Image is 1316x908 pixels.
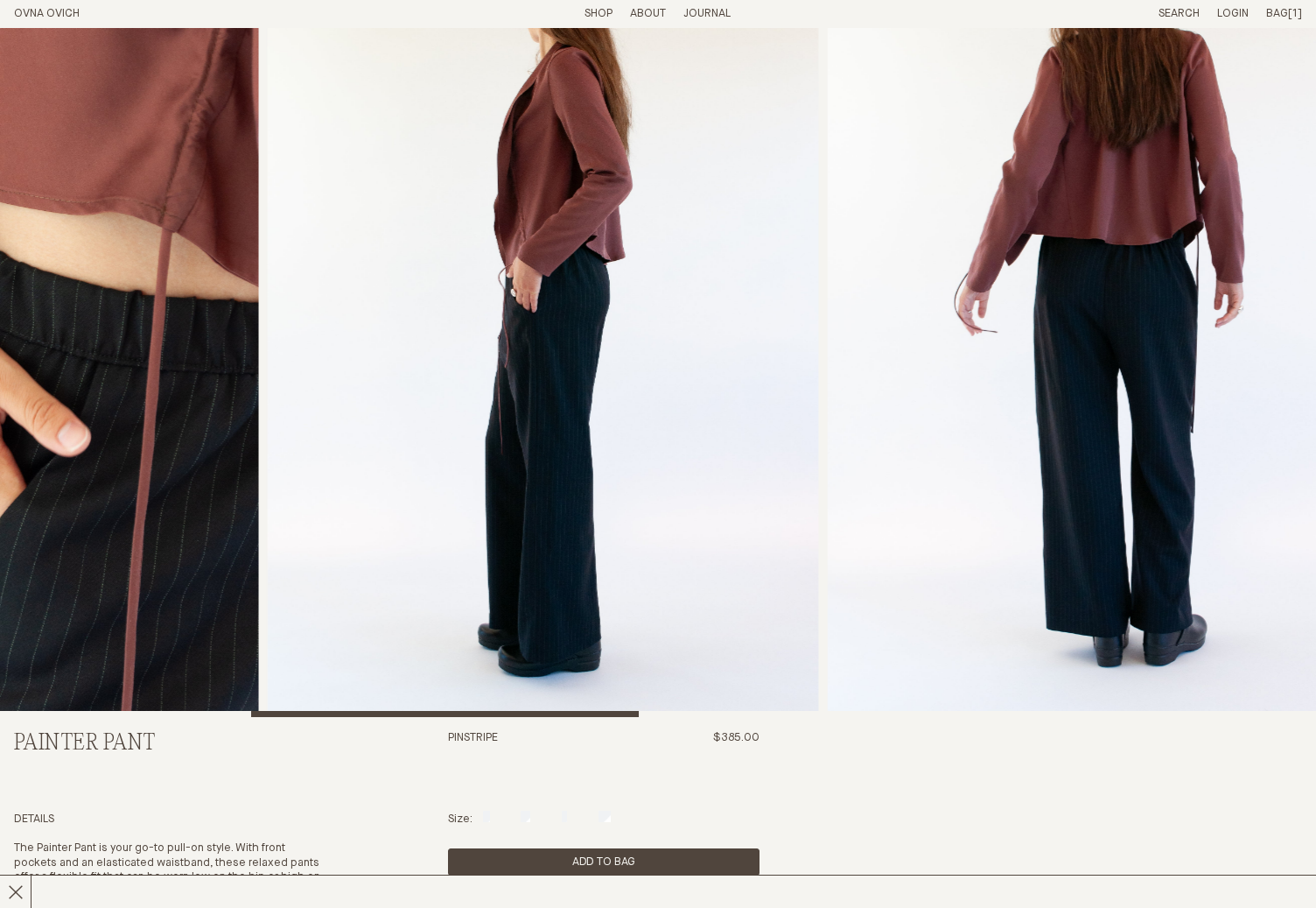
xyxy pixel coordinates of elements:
label: L [562,813,567,825]
a: Shop [584,8,612,19]
label: S [483,813,489,825]
label: XL [598,813,611,825]
a: Journal [683,8,731,19]
a: Home [14,8,80,19]
button: Add product to cart [448,848,759,876]
span: [1] [1288,8,1302,19]
label: M [521,813,530,825]
a: Login [1217,8,1249,19]
h3: Pinstripe [448,731,498,799]
span: $385.00 [713,731,759,799]
h4: Details [14,813,325,827]
a: Search [1158,8,1200,19]
h2: Painter Pant [14,731,325,757]
summary: About [630,7,666,22]
span: Bag [1266,8,1288,19]
p: Size: [448,813,472,827]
